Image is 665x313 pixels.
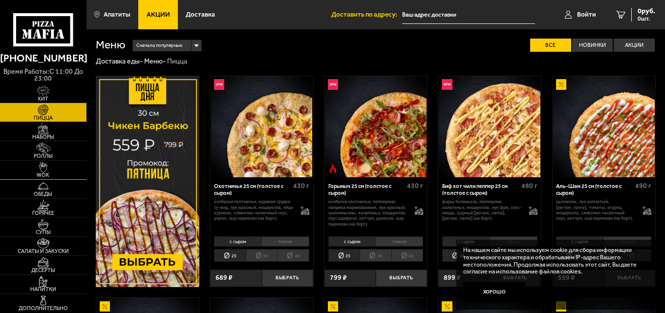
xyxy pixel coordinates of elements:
li: 25 [328,249,360,262]
a: Меню- [144,57,166,65]
a: НовинкаОхотничья 25 см (толстое с сыром) [210,76,313,178]
img: Акционный [556,79,566,89]
span: Войти [577,11,596,18]
img: Акционный [442,301,452,312]
p: фарш болоньезе, пепперони, халапеньо, моцарелла, лук фри, соус-пицца, сырный [PERSON_NAME], [PERS... [442,199,521,221]
span: Апатиты [104,11,130,18]
span: Доставка [186,11,215,18]
a: НовинкаОстрое блюдоГорыныч 25 см (толстое с сыром) [324,76,427,178]
a: АкционныйАль-Шам 25 см (толстое с сыром) [553,76,655,178]
span: 480 г [521,182,537,190]
span: 430 г [407,182,423,190]
li: тонкое [603,236,651,247]
li: с сыром [556,236,603,247]
span: Сначала популярные [136,39,182,52]
button: Выбрать [376,270,427,287]
p: На нашем сайте мы используем cookie для сбора информации технического характера и обрабатываем IP... [463,247,643,275]
span: Доставить по адресу: [331,11,402,18]
img: Акционный [328,301,338,312]
div: Биф хот чили пеппер 25 см (толстое с сыром) [442,183,519,196]
button: Хорошо [463,282,526,303]
img: Новинка [442,79,452,89]
li: тонкое [490,236,537,247]
h1: Меню [96,40,126,51]
div: Охотничья 25 см (толстое с сыром) [214,183,291,196]
li: 40 [391,249,424,262]
li: 40 [277,249,309,262]
label: Все [530,39,571,52]
span: 0 руб. [638,8,655,15]
img: Новинка [328,79,338,89]
span: 899 ₽ [444,274,461,281]
a: НовинкаБиф хот чили пеппер 25 см (толстое с сыром) [438,76,541,178]
img: Новинка [214,79,224,89]
div: Пицца [167,57,187,66]
span: 689 ₽ [215,274,233,281]
label: Новинки [572,39,613,52]
img: Акционный [100,301,110,312]
div: Горыныч 25 см (толстое с сыром) [328,183,405,196]
span: 430 г [293,182,309,190]
li: тонкое [375,236,423,247]
li: 30 [360,249,391,262]
span: 490 г [635,182,651,190]
li: тонкое [261,236,309,247]
a: Доставка еды- [96,57,143,65]
li: 25 [214,249,246,262]
span: Акции [147,11,170,18]
li: 25 [442,249,474,262]
img: Биф хот чили пеппер 25 см (толстое с сыром) [439,76,540,178]
div: Аль-Шам 25 см (толстое с сыром) [556,183,633,196]
li: с сыром [328,236,376,247]
img: Острое блюдо [328,164,338,174]
span: 0 шт. [638,16,655,21]
li: с сыром [442,236,490,247]
p: цыпленок, лук репчатый, [PERSON_NAME], томаты, огурец, моцарелла, сливочно-чесночный соус, кетчуп... [556,199,635,221]
li: 30 [246,249,278,262]
img: Горыныч 25 см (толстое с сыром) [325,76,427,178]
p: колбаски Охотничьи, пепперони, паприка маринованная, лук красный, шампиньоны, халапеньо, моцарелл... [328,199,408,227]
span: 799 ₽ [330,274,347,281]
img: Аль-Шам 25 см (толстое с сыром) [553,76,655,178]
li: с сыром [214,236,261,247]
p: колбаски охотничьи, куриная грудка су-вид, лук красный, моцарелла, яйцо куриное, сливочно-чесночн... [214,199,293,221]
button: Выбрать [262,270,313,287]
input: Ваш адрес доставки [402,6,535,24]
img: Охотничья 25 см (толстое с сыром) [211,76,313,178]
label: Акции [614,39,655,52]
